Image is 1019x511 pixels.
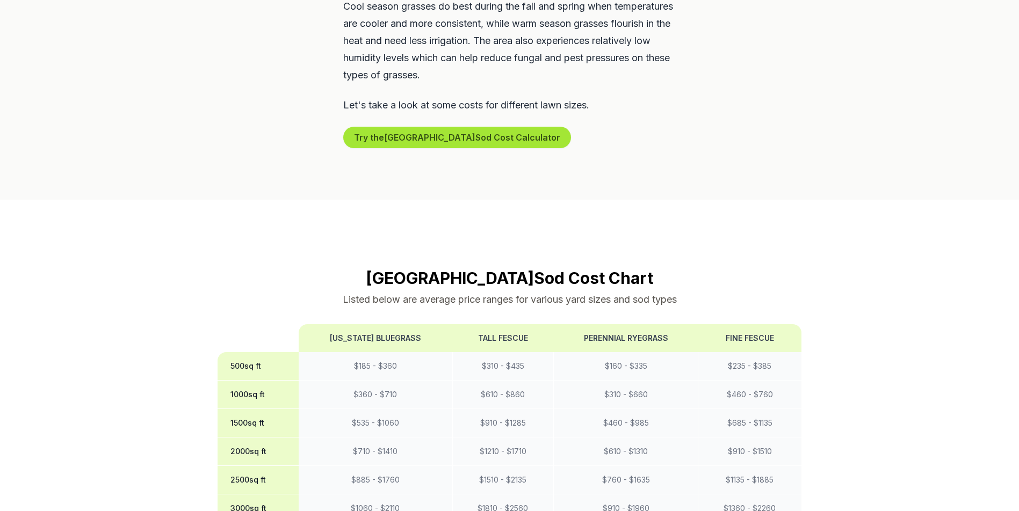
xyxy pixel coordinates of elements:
[553,437,698,466] td: $ 610 - $ 1310
[452,381,553,409] td: $ 610 - $ 860
[218,352,299,381] th: 500 sq ft
[698,324,801,352] th: Fine Fescue
[218,466,299,494] th: 2500 sq ft
[218,437,299,466] th: 2000 sq ft
[698,437,801,466] td: $ 910 - $ 1510
[343,127,571,148] button: Try the[GEOGRAPHIC_DATA]Sod Cost Calculator
[553,466,698,494] td: $ 760 - $ 1635
[452,466,553,494] td: $ 1510 - $ 2135
[553,381,698,409] td: $ 310 - $ 660
[452,324,553,352] th: Tall Fescue
[698,352,801,381] td: $ 235 - $ 385
[299,381,453,409] td: $ 360 - $ 710
[698,381,801,409] td: $ 460 - $ 760
[343,97,676,114] p: Let's take a look at some costs for different lawn sizes.
[553,409,698,437] td: $ 460 - $ 985
[299,466,453,494] td: $ 885 - $ 1760
[299,352,453,381] td: $ 185 - $ 360
[698,466,801,494] td: $ 1135 - $ 1885
[553,352,698,381] td: $ 160 - $ 335
[299,324,453,352] th: [US_STATE] Bluegrass
[452,437,553,466] td: $ 1210 - $ 1710
[299,409,453,437] td: $ 535 - $ 1060
[218,292,802,307] p: Listed below are average price ranges for various yard sizes and sod types
[299,437,453,466] td: $ 710 - $ 1410
[452,409,553,437] td: $ 910 - $ 1285
[452,352,553,381] td: $ 310 - $ 435
[218,409,299,437] th: 1500 sq ft
[553,324,698,352] th: Perennial Ryegrass
[218,381,299,409] th: 1000 sq ft
[698,409,801,437] td: $ 685 - $ 1135
[218,268,802,288] h2: [GEOGRAPHIC_DATA] Sod Cost Chart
